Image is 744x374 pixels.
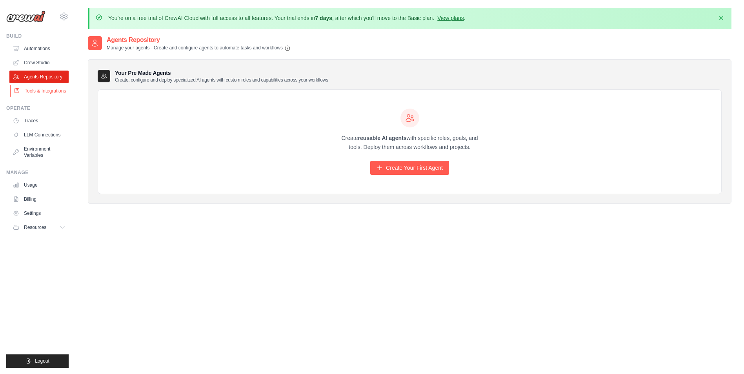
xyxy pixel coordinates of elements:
[9,179,69,191] a: Usage
[335,134,485,152] p: Create with specific roles, goals, and tools. Deploy them across workflows and projects.
[9,114,69,127] a: Traces
[6,354,69,368] button: Logout
[10,85,69,97] a: Tools & Integrations
[35,358,49,364] span: Logout
[9,221,69,234] button: Resources
[437,15,464,21] a: View plans
[9,143,69,162] a: Environment Variables
[24,224,46,231] span: Resources
[370,161,449,175] a: Create Your First Agent
[6,11,45,22] img: Logo
[9,193,69,205] a: Billing
[107,45,291,51] p: Manage your agents - Create and configure agents to automate tasks and workflows
[358,135,406,141] strong: reusable AI agents
[115,77,328,83] p: Create, configure and deploy specialized AI agents with custom roles and capabilities across your...
[9,42,69,55] a: Automations
[6,33,69,39] div: Build
[115,69,328,83] h3: Your Pre Made Agents
[6,105,69,111] div: Operate
[9,56,69,69] a: Crew Studio
[315,15,332,21] strong: 7 days
[107,35,291,45] h2: Agents Repository
[9,71,69,83] a: Agents Repository
[6,169,69,176] div: Manage
[9,207,69,220] a: Settings
[108,14,466,22] p: You're on a free trial of CrewAI Cloud with full access to all features. Your trial ends in , aft...
[9,129,69,141] a: LLM Connections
